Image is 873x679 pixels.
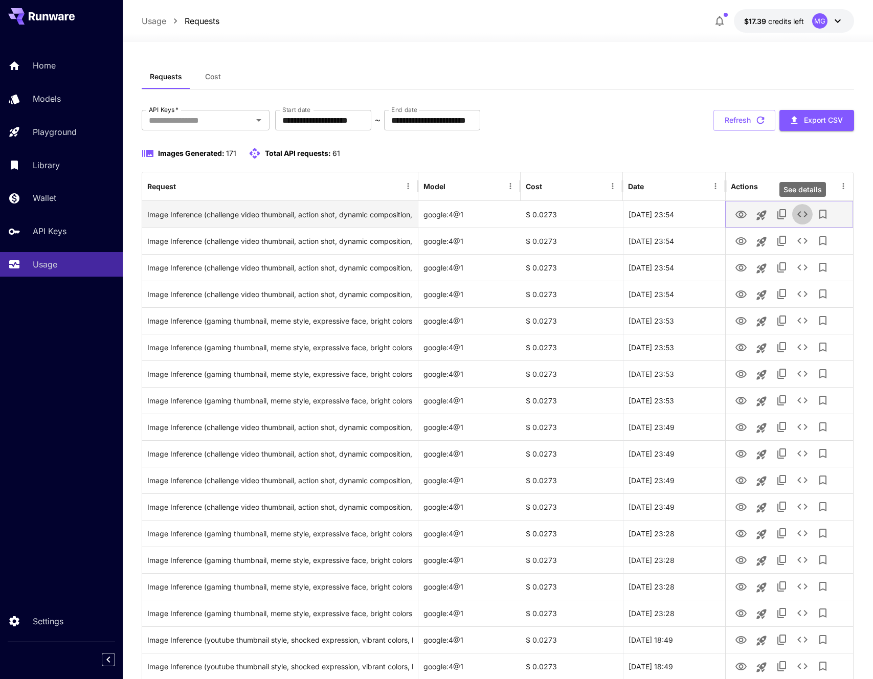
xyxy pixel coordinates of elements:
button: Launch in playground [751,630,772,651]
button: View Image [731,257,751,278]
span: Images Generated: [158,149,225,157]
button: View Image [731,523,751,544]
span: Requests [150,72,182,81]
button: Menu [503,179,518,193]
button: Sort [645,179,659,193]
button: See details [792,417,813,437]
button: Launch in playground [751,444,772,465]
div: Click to copy prompt [147,201,413,228]
button: Copy TaskUUID [772,257,792,278]
button: Copy TaskUUID [772,310,792,331]
div: google:4@1 [418,281,521,307]
button: Copy TaskUUID [772,417,792,437]
button: Menu [401,179,415,193]
span: Total API requests: [265,149,331,157]
button: Launch in playground [751,258,772,279]
div: Click to copy prompt [147,547,413,573]
button: See details [792,550,813,570]
div: 30 Aug, 2025 23:49 [623,414,725,440]
button: View Image [731,496,751,517]
div: 30 Aug, 2025 18:49 [623,626,725,653]
div: google:4@1 [418,547,521,573]
button: Copy TaskUUID [772,550,792,570]
button: Copy TaskUUID [772,204,792,224]
button: Refresh [713,110,775,131]
div: Request [147,182,176,191]
span: 61 [332,149,340,157]
button: Add to library [813,417,833,437]
div: Click to copy prompt [147,574,413,600]
div: google:4@1 [418,307,521,334]
button: Sort [446,179,461,193]
div: google:4@1 [418,520,521,547]
button: View Image [731,416,751,437]
a: Requests [185,15,219,27]
div: 30 Aug, 2025 23:28 [623,573,725,600]
div: $ 0.0273 [521,547,623,573]
div: Click to copy prompt [147,441,413,467]
div: 30 Aug, 2025 23:28 [623,520,725,547]
button: Open [252,113,266,127]
button: Menu [708,179,723,193]
p: Home [33,59,56,72]
div: google:4@1 [418,573,521,600]
div: $ 0.0273 [521,387,623,414]
div: Collapse sidebar [109,650,123,669]
div: $ 0.0273 [521,307,623,334]
button: View Image [731,576,751,597]
div: $ 0.0273 [521,281,623,307]
button: See details [792,337,813,357]
button: Copy TaskUUID [772,523,792,544]
p: Wallet [33,192,56,204]
button: View Image [731,629,751,650]
button: Launch in playground [751,551,772,571]
div: $ 0.0273 [521,573,623,600]
div: Click to copy prompt [147,627,413,653]
div: See details [779,182,826,197]
button: View Image [731,203,751,224]
button: Add to library [813,496,833,517]
button: Sort [543,179,557,193]
div: $ 0.0273 [521,467,623,493]
span: Cost [205,72,221,81]
button: Copy TaskUUID [772,364,792,384]
button: Copy TaskUUID [772,390,792,411]
div: google:4@1 [418,334,521,360]
div: 30 Aug, 2025 23:54 [623,228,725,254]
div: $ 0.0273 [521,626,623,653]
button: See details [792,310,813,331]
div: 30 Aug, 2025 23:54 [623,201,725,228]
div: Click to copy prompt [147,467,413,493]
div: google:4@1 [418,600,521,626]
div: 30 Aug, 2025 23:28 [623,547,725,573]
button: View Image [731,602,751,623]
button: View Image [731,443,751,464]
button: $17.3863MG [734,9,854,33]
button: Add to library [813,204,833,224]
p: Models [33,93,61,105]
div: 30 Aug, 2025 23:54 [623,281,725,307]
button: Launch in playground [751,205,772,225]
a: Usage [142,15,166,27]
div: Click to copy prompt [147,520,413,547]
div: google:4@1 [418,626,521,653]
button: Launch in playground [751,338,772,358]
div: google:4@1 [418,414,521,440]
button: See details [792,204,813,224]
button: Menu [836,179,850,193]
button: Add to library [813,310,833,331]
p: Library [33,159,60,171]
button: Copy TaskUUID [772,496,792,517]
div: $ 0.0273 [521,360,623,387]
button: See details [792,284,813,304]
label: Start date [282,105,310,114]
button: Export CSV [779,110,854,131]
div: $ 0.0273 [521,493,623,520]
button: Launch in playground [751,232,772,252]
button: Copy TaskUUID [772,231,792,251]
button: Add to library [813,576,833,597]
div: google:4@1 [418,440,521,467]
div: Click to copy prompt [147,281,413,307]
div: 30 Aug, 2025 23:49 [623,467,725,493]
span: 171 [226,149,236,157]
